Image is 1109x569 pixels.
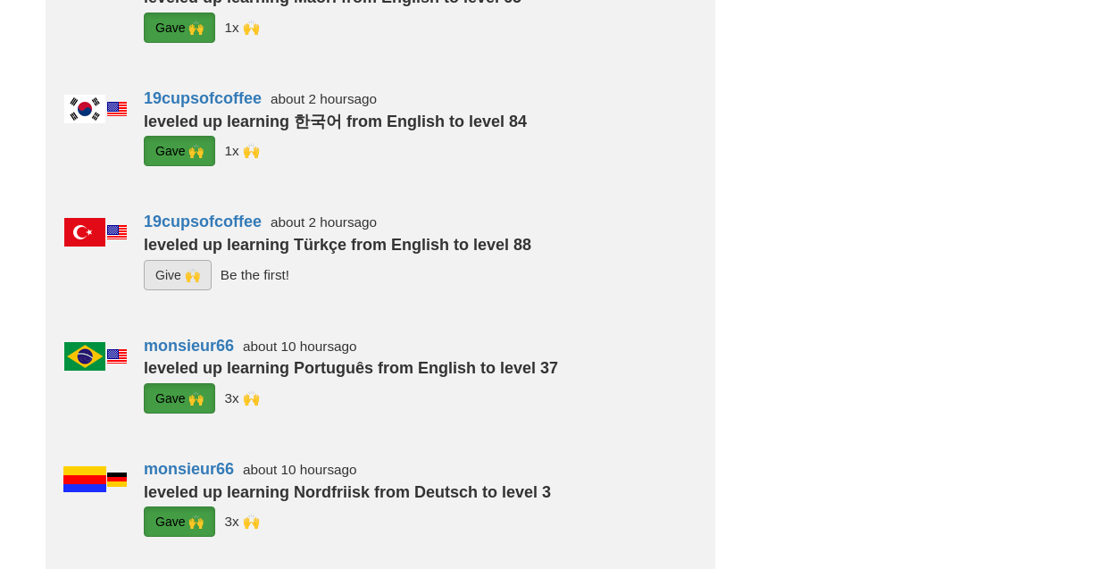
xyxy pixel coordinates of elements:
strong: leveled up learning Türkçe from English to level 88 [144,236,531,254]
button: Gave 🙌 [144,13,215,43]
small: JioMc [224,20,259,35]
strong: leveled up learning Nordfriisk from Deutsch to level 3 [144,483,551,501]
small: 19cupsofcoffee<br />JioMc<br />Morela [224,390,259,406]
strong: leveled up learning 한국어 from English to level 84 [144,113,527,130]
a: 19cupsofcoffee [144,213,262,230]
small: about 10 hours ago [243,339,357,354]
a: 19cupsofcoffee [144,89,262,107]
small: about 2 hours ago [271,91,377,106]
small: JioMc [224,143,259,158]
button: Gave 🙌 [144,506,215,537]
small: about 2 hours ago [271,214,377,230]
button: Gave 🙌 [144,136,215,166]
a: monsieur66 [144,337,234,355]
button: Gave 🙌 [144,383,215,414]
button: Give 🙌 [144,260,212,290]
small: 19cupsofcoffee<br />JioMc<br />Morela [224,514,259,529]
strong: leveled up learning Português from English to level 37 [144,359,558,377]
a: monsieur66 [144,460,234,478]
small: about 10 hours ago [243,462,357,477]
small: Be the first! [221,266,289,281]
